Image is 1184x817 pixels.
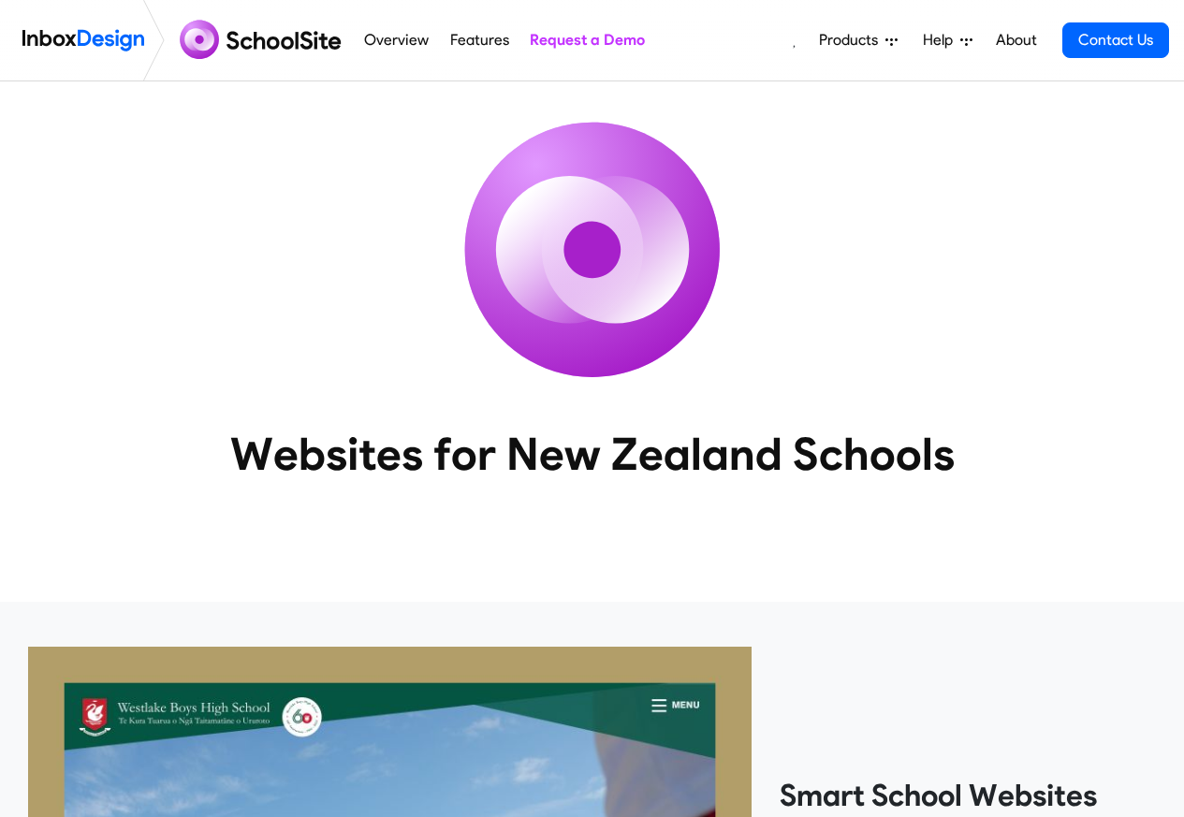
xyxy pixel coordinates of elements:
[524,22,650,59] a: Request a Demo
[819,29,885,51] span: Products
[923,29,960,51] span: Help
[148,426,1037,482] heading: Websites for New Zealand Schools
[811,22,905,59] a: Products
[1062,22,1169,58] a: Contact Us
[915,22,980,59] a: Help
[780,777,1156,814] heading: Smart School Websites
[990,22,1042,59] a: About
[359,22,434,59] a: Overview
[172,18,354,63] img: schoolsite logo
[424,81,761,418] img: icon_schoolsite.svg
[445,22,514,59] a: Features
